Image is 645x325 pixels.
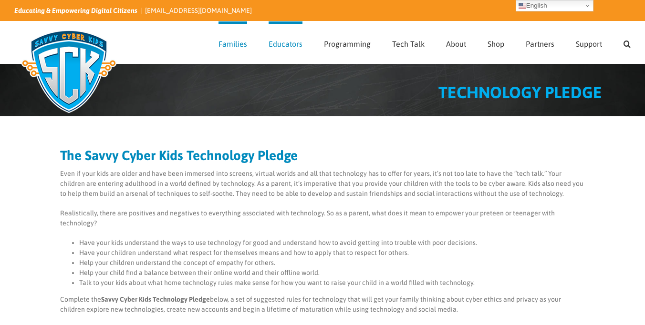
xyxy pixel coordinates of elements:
span: TECHNOLOGY PLEDGE [438,83,602,102]
span: Support [576,40,602,48]
span: Shop [488,40,504,48]
a: Families [218,21,247,63]
i: Educating & Empowering Digital Citizens [14,7,137,14]
a: Shop [488,21,504,63]
strong: Savvy Cyber Kids Technology Pledge [101,295,210,303]
img: Savvy Cyber Kids Logo [14,24,124,119]
a: Tech Talk [392,21,425,63]
p: Realistically, there are positives and negatives to everything associated with technology. So as ... [60,208,585,228]
span: Tech Talk [392,40,425,48]
span: Programming [324,40,371,48]
li: Help your child find a balance between their online world and their offline world. [79,268,585,278]
a: Programming [324,21,371,63]
p: Complete the below, a set of suggested rules for technology that will get your family thinking ab... [60,295,585,315]
a: Search [624,21,631,63]
span: Families [218,40,247,48]
span: Educators [269,40,302,48]
p: Even if your kids are older and have been immersed into screens, virtual worlds and all that tech... [60,169,585,199]
li: Help your children understand the concept of empathy for others. [79,258,585,268]
nav: Main Menu [218,21,631,63]
a: Support [576,21,602,63]
li: Have your kids understand the ways to use technology for good and understand how to avoid getting... [79,238,585,248]
a: About [446,21,466,63]
span: The Savvy Cyber Kids Technology Pledge [60,148,298,163]
a: [EMAIL_ADDRESS][DOMAIN_NAME] [145,7,252,14]
span: About [446,40,466,48]
span: Partners [526,40,554,48]
li: Talk to your kids about what home technology rules make sense for how you want to raise your chil... [79,278,585,288]
img: en [519,2,526,10]
a: Educators [269,21,302,63]
li: Have your children understand what respect for themselves means and how to apply that to respect ... [79,248,585,258]
a: Partners [526,21,554,63]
